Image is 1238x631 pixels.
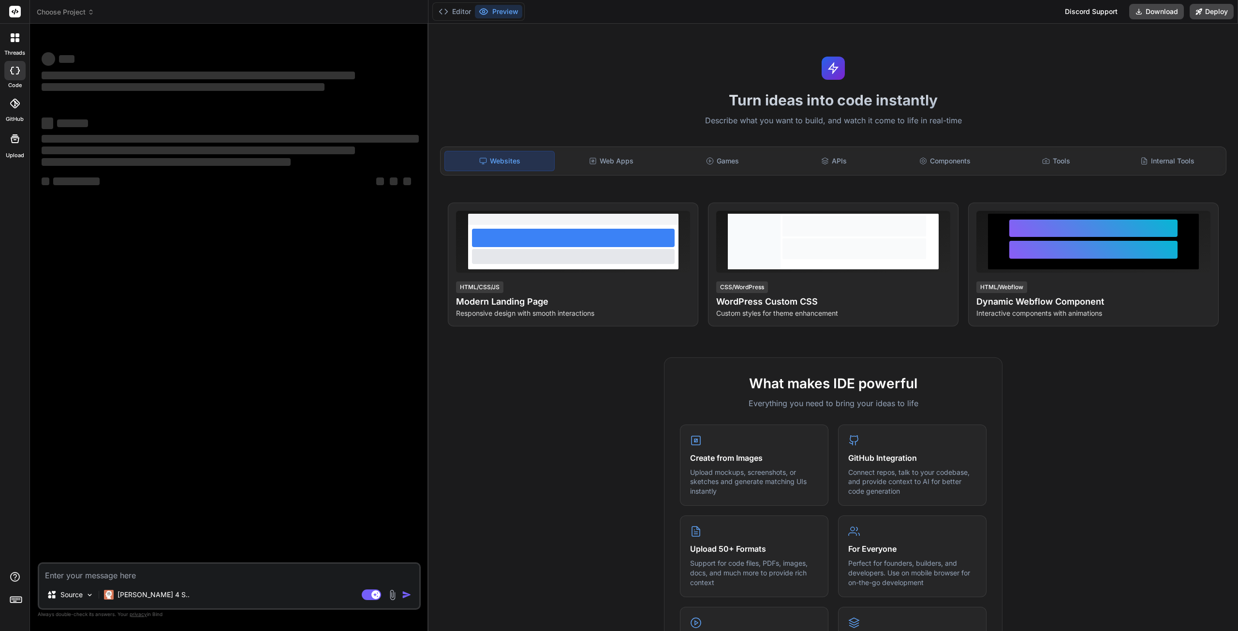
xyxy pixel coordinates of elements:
[976,308,1210,318] p: Interactive components with animations
[42,177,49,185] span: ‌
[118,590,190,600] p: [PERSON_NAME] 4 S..
[716,281,768,293] div: CSS/WordPress
[456,281,503,293] div: HTML/CSS/JS
[390,177,398,185] span: ‌
[42,72,355,79] span: ‌
[57,119,88,127] span: ‌
[779,151,888,171] div: APIs
[104,590,114,600] img: Claude 4 Sonnet
[848,452,976,464] h4: GitHub Integration
[6,151,24,160] label: Upload
[4,49,25,57] label: threads
[668,151,777,171] div: Games
[716,308,950,318] p: Custom styles for theme enhancement
[402,590,412,600] img: icon
[680,397,987,409] p: Everything you need to bring your ideas to life
[42,147,355,154] span: ‌
[456,308,690,318] p: Responsive design with smooth interactions
[42,83,324,91] span: ‌
[1002,151,1111,171] div: Tools
[387,589,398,601] img: attachment
[434,91,1232,109] h1: Turn ideas into code instantly
[42,135,419,143] span: ‌
[130,611,147,617] span: privacy
[444,151,555,171] div: Websites
[680,373,987,394] h2: What makes IDE powerful
[1059,4,1123,19] div: Discord Support
[59,55,74,63] span: ‌
[976,281,1027,293] div: HTML/Webflow
[8,81,22,89] label: code
[690,452,818,464] h4: Create from Images
[475,5,522,18] button: Preview
[1129,4,1184,19] button: Download
[976,295,1210,308] h4: Dynamic Webflow Component
[376,177,384,185] span: ‌
[456,295,690,308] h4: Modern Landing Page
[690,558,818,587] p: Support for code files, PDFs, images, docs, and much more to provide rich context
[690,543,818,555] h4: Upload 50+ Formats
[690,468,818,496] p: Upload mockups, screenshots, or sketches and generate matching UIs instantly
[37,7,94,17] span: Choose Project
[890,151,1000,171] div: Components
[53,177,100,185] span: ‌
[403,177,411,185] span: ‌
[557,151,666,171] div: Web Apps
[60,590,83,600] p: Source
[6,115,24,123] label: GitHub
[848,558,976,587] p: Perfect for founders, builders, and developers. Use on mobile browser for on-the-go development
[42,158,291,166] span: ‌
[86,591,94,599] img: Pick Models
[434,115,1232,127] p: Describe what you want to build, and watch it come to life in real-time
[38,610,421,619] p: Always double-check its answers. Your in Bind
[1113,151,1222,171] div: Internal Tools
[435,5,475,18] button: Editor
[716,295,950,308] h4: WordPress Custom CSS
[42,52,55,66] span: ‌
[848,468,976,496] p: Connect repos, talk to your codebase, and provide context to AI for better code generation
[1190,4,1234,19] button: Deploy
[42,117,53,129] span: ‌
[848,543,976,555] h4: For Everyone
